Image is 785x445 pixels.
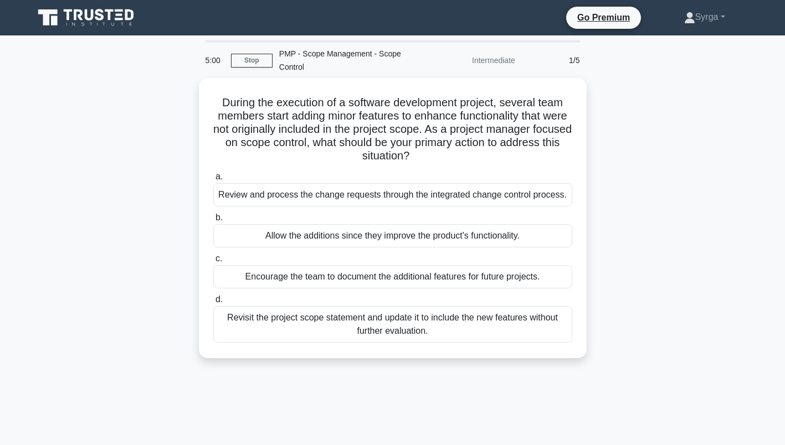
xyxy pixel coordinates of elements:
[213,183,572,206] div: Review and process the change requests through the integrated change control process.
[216,253,222,263] span: c.
[425,49,522,71] div: Intermediate
[231,54,273,68] a: Stop
[522,49,587,71] div: 1/5
[213,224,572,247] div: Allow the additions since they improve the product's functionality.
[216,172,223,181] span: a.
[658,6,752,28] a: Syrga
[212,96,573,163] h5: During the execution of a software development project, several team members start adding minor f...
[213,306,572,343] div: Revisit the project scope statement and update it to include the new features without further eva...
[216,294,223,304] span: d.
[213,265,572,288] div: Encourage the team to document the additional features for future projects.
[571,11,637,24] a: Go Premium
[199,49,231,71] div: 5:00
[216,213,223,222] span: b.
[273,43,425,78] div: PMP - Scope Management - Scope Control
